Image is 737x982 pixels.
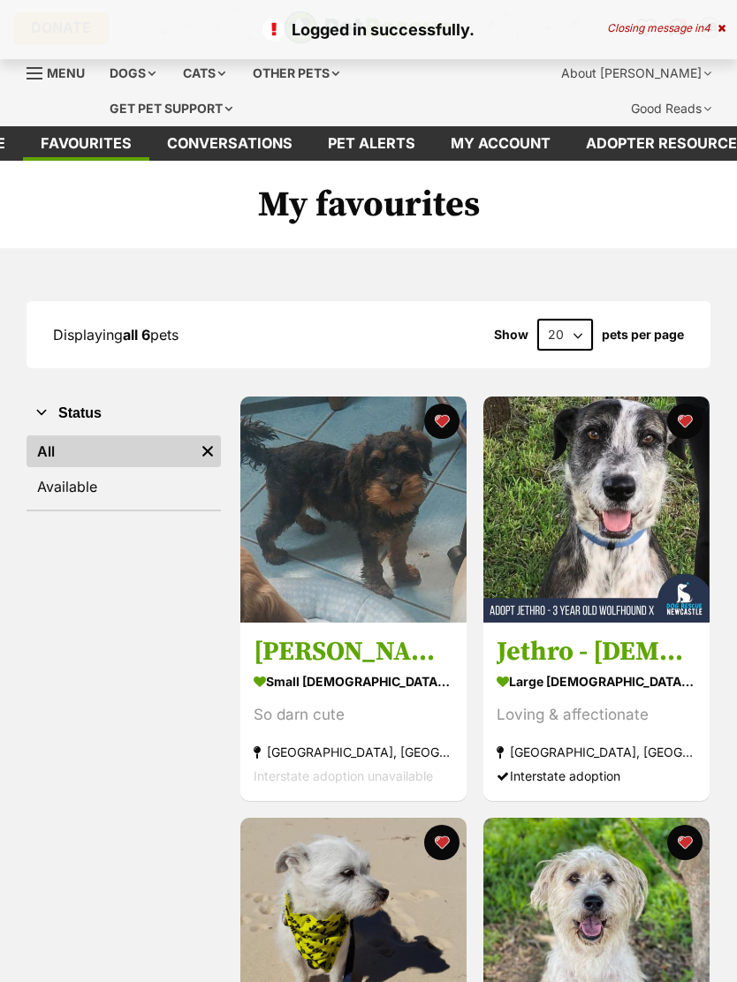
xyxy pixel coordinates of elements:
[497,764,696,788] div: Interstate adoption
[254,703,453,727] div: So darn cute
[27,432,221,510] div: Status
[254,635,453,669] h3: [PERSON_NAME]
[27,471,221,502] a: Available
[310,126,433,161] a: Pet alerts
[254,740,453,764] div: [GEOGRAPHIC_DATA], [GEOGRAPHIC_DATA]
[424,825,460,860] button: favourite
[602,328,684,342] label: pets per page
[97,91,245,126] div: Get pet support
[123,326,150,344] strong: all 6
[497,740,696,764] div: [GEOGRAPHIC_DATA], [GEOGRAPHIC_DATA]
[433,126,568,161] a: My account
[97,56,168,91] div: Dogs
[240,622,467,801] a: [PERSON_NAME] small [DEMOGRAPHIC_DATA] Dog So darn cute [GEOGRAPHIC_DATA], [GEOGRAPHIC_DATA] Inte...
[23,126,149,161] a: Favourites
[483,622,710,801] a: Jethro - [DEMOGRAPHIC_DATA] Wolfhound X large [DEMOGRAPHIC_DATA] Dog Loving & affectionate [GEOGR...
[240,397,467,623] img: Walter
[494,328,528,342] span: Show
[483,397,710,623] img: Jethro - 3 Year Old Wolfhound X
[497,703,696,727] div: Loving & affectionate
[497,635,696,669] h3: Jethro - [DEMOGRAPHIC_DATA] Wolfhound X
[240,56,352,91] div: Other pets
[47,65,85,80] span: Menu
[27,402,221,425] button: Status
[53,326,179,344] span: Displaying pets
[424,404,460,439] button: favourite
[149,126,310,161] a: conversations
[666,825,702,860] button: favourite
[27,435,194,467] a: All
[549,56,724,91] div: About [PERSON_NAME]
[666,404,702,439] button: favourite
[254,768,433,783] span: Interstate adoption unavailable
[254,669,453,694] div: small [DEMOGRAPHIC_DATA] Dog
[497,669,696,694] div: large [DEMOGRAPHIC_DATA] Dog
[619,91,724,126] div: Good Reads
[171,56,238,91] div: Cats
[194,435,221,467] a: Remove filter
[27,56,97,87] a: Menu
